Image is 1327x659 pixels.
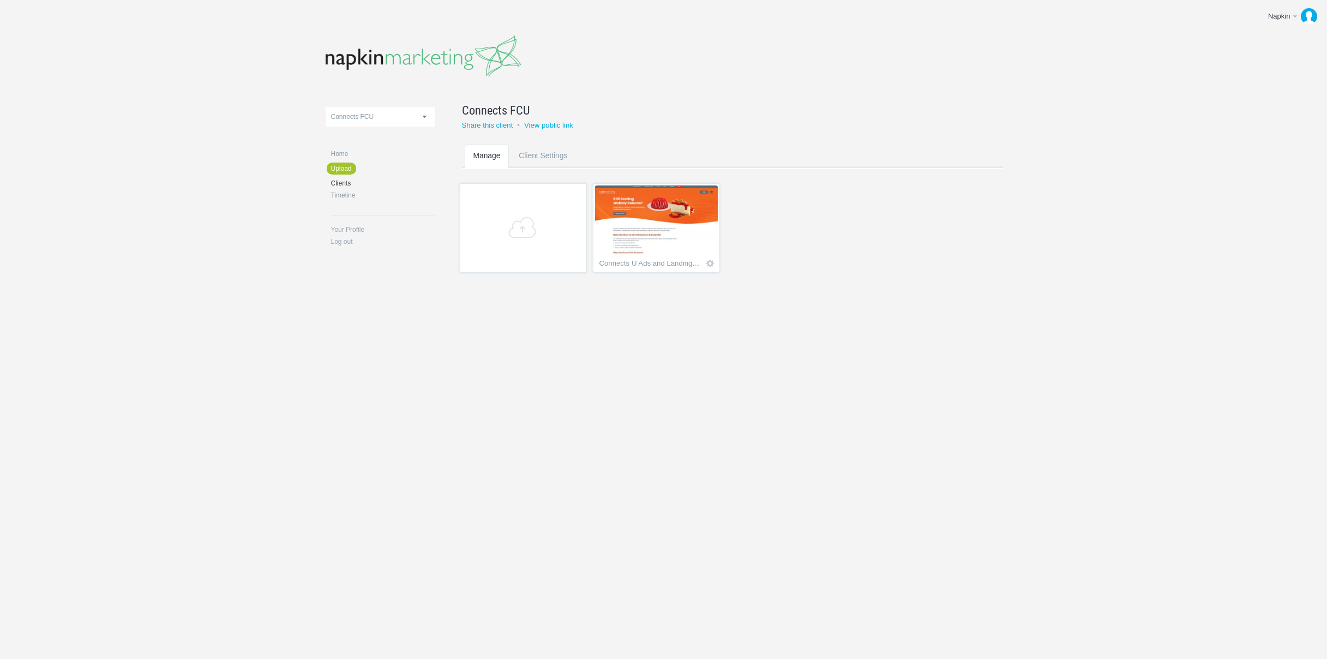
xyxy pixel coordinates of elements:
[331,238,435,245] a: Log out
[327,163,356,175] a: Upload
[462,121,513,129] a: Share this client
[524,121,573,129] a: View public link
[462,101,530,119] span: Connects FCU
[331,151,435,157] a: Home
[460,183,587,273] a: +
[331,226,435,233] a: Your Profile
[591,182,722,274] li: Contains 42 images
[465,145,509,188] a: Manage
[595,185,718,254] img: napkinmarketing_jhec9v_thumb.jpg
[517,121,520,129] small: •
[1260,5,1322,27] a: Napkin
[331,180,435,187] a: Clients
[1301,8,1317,25] img: 962c44cf9417398e979bba9dc8fee69e
[462,101,976,119] a: Connects FCU
[1268,11,1291,22] div: Napkin
[599,260,700,271] div: Connects U Ads and Landing Page
[331,113,374,121] span: Connects FCU
[510,145,576,188] a: Client Settings
[326,35,521,77] img: napkinmarketing-logo_20160520102043.png
[331,192,435,199] a: Timeline
[705,259,715,268] a: Icon
[466,216,580,238] span: +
